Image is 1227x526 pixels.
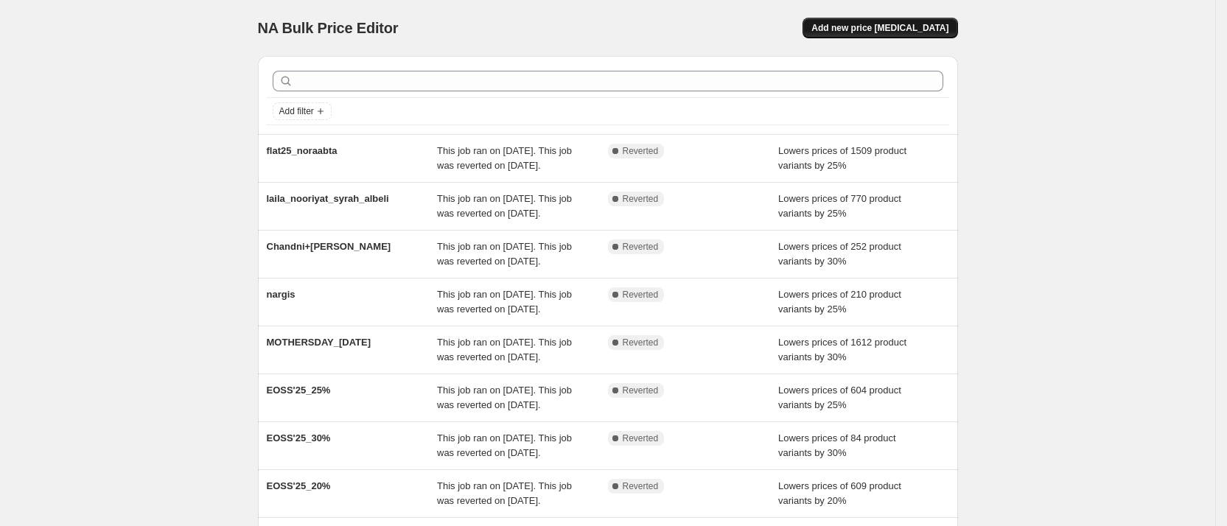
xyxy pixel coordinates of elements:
[437,337,572,362] span: This job ran on [DATE]. This job was reverted on [DATE].
[267,480,331,491] span: EOSS'25_20%
[623,480,659,492] span: Reverted
[267,241,391,252] span: Chandni+[PERSON_NAME]
[437,193,572,219] span: This job ran on [DATE]. This job was reverted on [DATE].
[623,241,659,253] span: Reverted
[437,145,572,171] span: This job ran on [DATE]. This job was reverted on [DATE].
[778,480,901,506] span: Lowers prices of 609 product variants by 20%
[811,22,948,34] span: Add new price [MEDICAL_DATA]
[623,193,659,205] span: Reverted
[623,385,659,396] span: Reverted
[267,385,331,396] span: EOSS'25_25%
[267,289,296,300] span: nargis
[778,241,901,267] span: Lowers prices of 252 product variants by 30%
[778,193,901,219] span: Lowers prices of 770 product variants by 25%
[778,432,896,458] span: Lowers prices of 84 product variants by 30%
[279,105,314,117] span: Add filter
[267,432,331,443] span: EOSS'25_30%
[437,289,572,315] span: This job ran on [DATE]. This job was reverted on [DATE].
[437,432,572,458] span: This job ran on [DATE]. This job was reverted on [DATE].
[267,337,371,348] span: MOTHERSDAY_[DATE]
[623,432,659,444] span: Reverted
[778,145,906,171] span: Lowers prices of 1509 product variants by 25%
[778,385,901,410] span: Lowers prices of 604 product variants by 25%
[803,18,957,38] button: Add new price [MEDICAL_DATA]
[623,289,659,301] span: Reverted
[778,289,901,315] span: Lowers prices of 210 product variants by 25%
[437,385,572,410] span: This job ran on [DATE]. This job was reverted on [DATE].
[437,241,572,267] span: This job ran on [DATE]. This job was reverted on [DATE].
[437,480,572,506] span: This job ran on [DATE]. This job was reverted on [DATE].
[623,337,659,348] span: Reverted
[273,102,332,120] button: Add filter
[258,20,399,36] span: NA Bulk Price Editor
[267,145,338,156] span: flat25_noraabta
[778,337,906,362] span: Lowers prices of 1612 product variants by 30%
[623,145,659,157] span: Reverted
[267,193,389,204] span: laila_nooriyat_syrah_albeli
